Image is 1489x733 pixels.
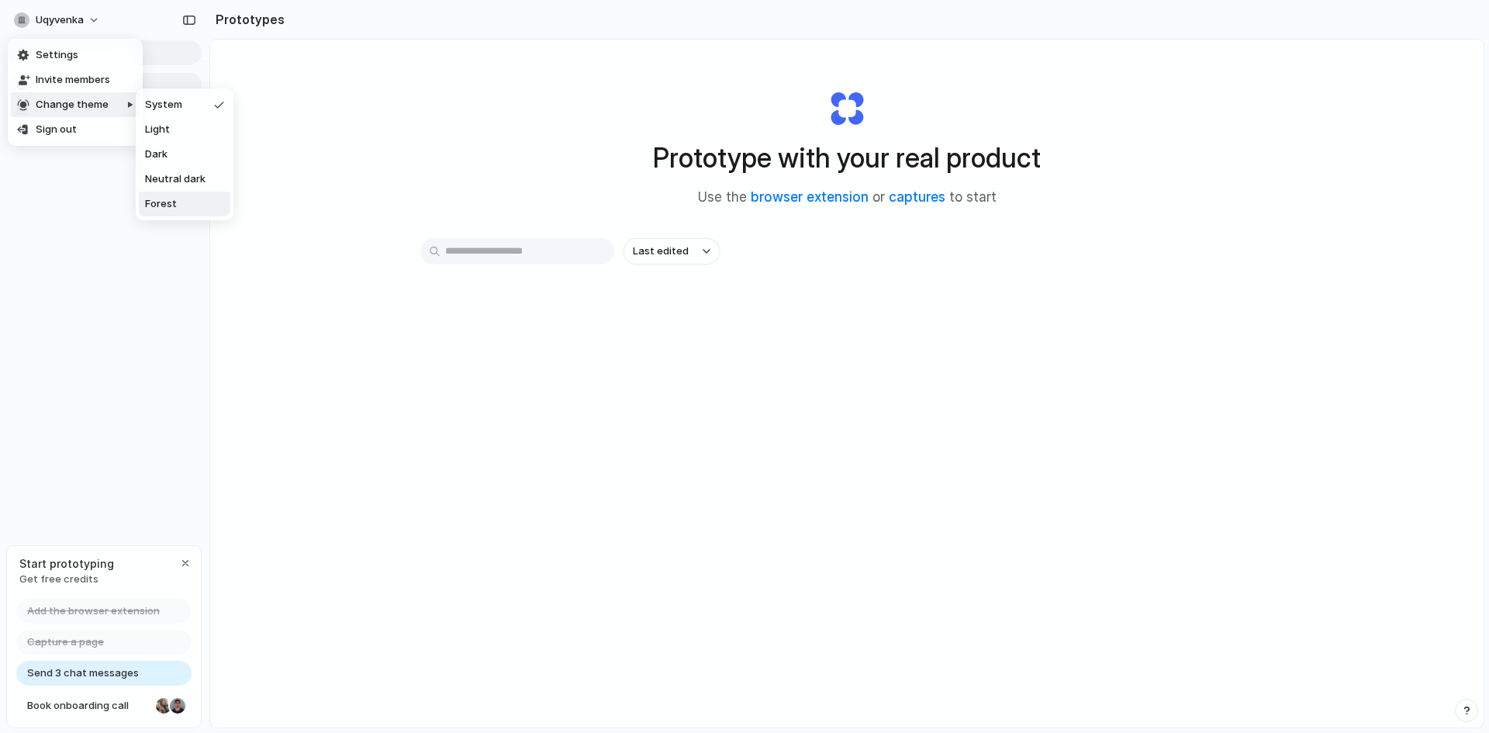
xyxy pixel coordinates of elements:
[36,97,109,112] span: Change theme
[145,171,206,187] span: Neutral dark
[36,72,110,88] span: Invite members
[145,147,168,162] span: Dark
[36,47,78,63] span: Settings
[145,196,177,212] span: Forest
[145,97,182,112] span: System
[145,122,170,137] span: Light
[36,122,77,137] span: Sign out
